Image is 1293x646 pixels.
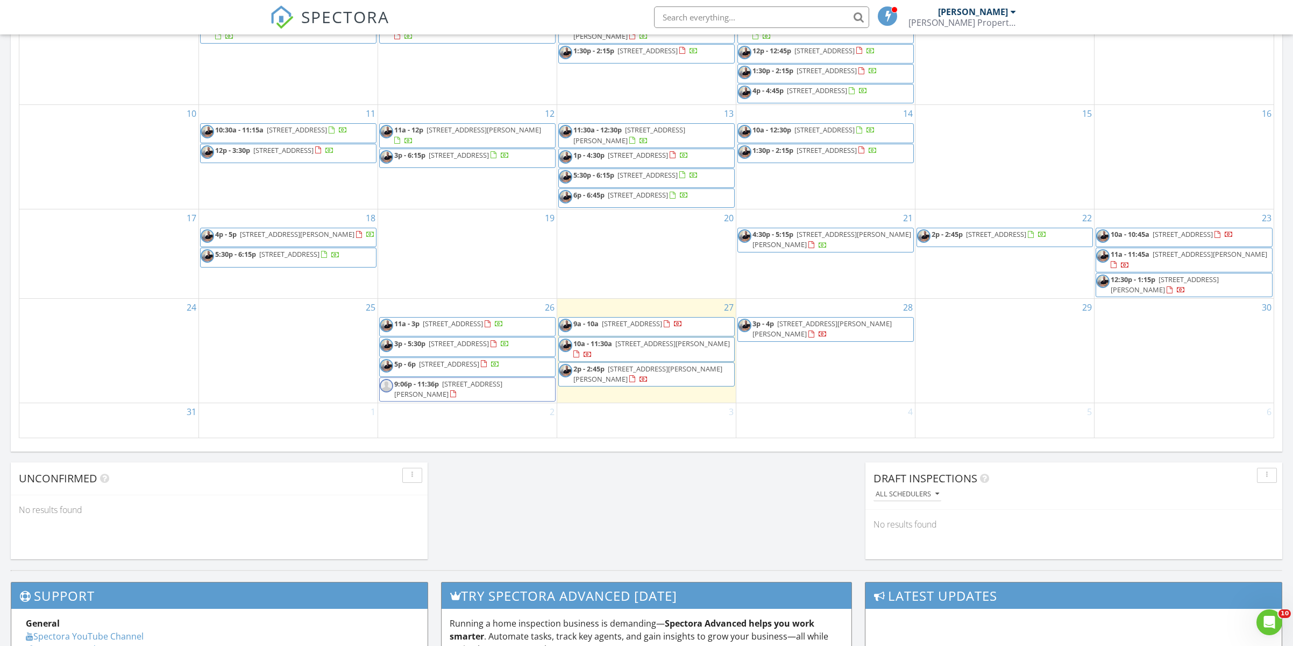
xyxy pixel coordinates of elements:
[573,190,688,200] a: 6p - 6:45p [STREET_ADDRESS]
[573,364,605,374] span: 2p - 2:45p
[608,150,668,160] span: [STREET_ADDRESS]
[19,209,198,299] td: Go to August 17, 2025
[873,471,977,486] span: Draft Inspections
[573,20,730,40] a: 10a - 12:30p [STREET_ADDRESS][PERSON_NAME][PERSON_NAME]
[1256,609,1282,635] iframe: Intercom live chat
[215,229,237,239] span: 4p - 5p
[617,170,678,180] span: [STREET_ADDRESS]
[559,190,572,203] img: img_3678.png
[559,46,572,59] img: img_3678.png
[215,145,334,155] a: 12p - 3:30p [STREET_ADDRESS]
[557,403,736,439] td: Go to September 3, 2025
[184,105,198,122] a: Go to August 10, 2025
[752,229,911,249] span: [STREET_ADDRESS][PERSON_NAME][PERSON_NAME]
[427,125,541,135] span: [STREET_ADDRESS][PERSON_NAME]
[901,209,915,227] a: Go to August 21, 2025
[200,248,376,267] a: 5:30p - 6:15p [STREET_ADDRESS]
[938,6,1008,17] div: [PERSON_NAME]
[423,319,483,328] span: [STREET_ADDRESS]
[736,209,915,299] td: Go to August 21, 2025
[380,150,393,164] img: img_3678.png
[752,86,784,95] span: 4p - 4:45p
[429,150,489,160] span: [STREET_ADDRESS]
[380,319,393,332] img: img_3678.png
[1111,249,1267,269] a: 11a - 11:45a [STREET_ADDRESS][PERSON_NAME]
[557,209,736,299] td: Go to August 20, 2025
[901,105,915,122] a: Go to August 14, 2025
[738,229,751,243] img: img_3678.png
[573,319,683,328] a: 9a - 10a [STREET_ADDRESS]
[738,319,751,332] img: img_3678.png
[573,150,688,160] a: 1p - 4:30p [STREET_ADDRESS]
[215,249,340,259] a: 5:30p - 6:15p [STREET_ADDRESS]
[722,209,736,227] a: Go to August 20, 2025
[198,1,378,105] td: Go to August 4, 2025
[558,337,735,361] a: 10a - 11:30a [STREET_ADDRESS][PERSON_NAME]
[19,299,198,403] td: Go to August 24, 2025
[543,209,557,227] a: Go to August 19, 2025
[559,125,572,138] img: img_3678.png
[573,170,614,180] span: 5:30p - 6:15p
[379,357,556,377] a: 5p - 6p [STREET_ADDRESS]
[1278,609,1291,618] span: 10
[215,145,250,155] span: 12p - 3:30p
[737,84,914,103] a: 4p - 4:45p [STREET_ADDRESS]
[738,145,751,159] img: img_3678.png
[394,339,509,348] a: 3p - 5:30p [STREET_ADDRESS]
[557,105,736,209] td: Go to August 13, 2025
[215,20,368,40] a: 10a - 1:30p [STREET_ADDRESS][PERSON_NAME]
[722,105,736,122] a: Go to August 13, 2025
[379,149,556,168] a: 3p - 6:15p [STREET_ADDRESS]
[557,1,736,105] td: Go to August 6, 2025
[727,403,736,420] a: Go to September 3, 2025
[198,299,378,403] td: Go to August 25, 2025
[865,582,1282,609] h3: Latest Updates
[200,228,376,247] a: 4p - 5p [STREET_ADDRESS][PERSON_NAME]
[1096,228,1273,247] a: 10a - 10:45a [STREET_ADDRESS]
[794,125,855,135] span: [STREET_ADDRESS]
[198,209,378,299] td: Go to August 18, 2025
[737,64,914,83] a: 1:30p - 2:15p [STREET_ADDRESS]
[573,125,622,135] span: 11:30a - 12:30p
[573,319,599,328] span: 9a - 10a
[558,362,735,387] a: 2p - 2:45p [STREET_ADDRESS][PERSON_NAME][PERSON_NAME]
[573,125,685,145] span: [STREET_ADDRESS][PERSON_NAME]
[394,150,425,160] span: 3p - 6:15p
[259,249,319,259] span: [STREET_ADDRESS]
[442,582,851,609] h3: Try spectora advanced [DATE]
[736,1,915,105] td: Go to August 7, 2025
[11,582,428,609] h3: Support
[559,339,572,352] img: img_3678.png
[240,229,354,239] span: [STREET_ADDRESS][PERSON_NAME]
[201,145,214,159] img: img_3678.png
[558,44,735,64] a: 1:30p - 2:15p [STREET_ADDRESS]
[737,144,914,163] a: 1:30p - 2:15p [STREET_ADDRESS]
[738,125,751,138] img: img_3678.png
[737,44,914,64] a: 12p - 12:45p [STREET_ADDRESS]
[1080,105,1094,122] a: Go to August 15, 2025
[602,319,662,328] span: [STREET_ADDRESS]
[394,20,551,40] a: 10a - 10:45a [STREET_ADDRESS][PERSON_NAME]
[915,1,1095,105] td: Go to August 8, 2025
[752,145,793,155] span: 1:30p - 2:15p
[253,145,314,155] span: [STREET_ADDRESS]
[558,149,735,168] a: 1p - 4:30p [STREET_ADDRESS]
[873,487,941,502] button: All schedulers
[917,229,930,243] img: img_3678.png
[932,229,963,239] span: 2p - 2:45p
[573,46,614,55] span: 1:30p - 2:15p
[752,125,875,135] a: 10a - 12:30p [STREET_ADDRESS]
[559,319,572,332] img: img_3678.png
[752,66,793,75] span: 1:30p - 2:15p
[394,125,423,135] span: 11a - 12p
[558,188,735,208] a: 6p - 6:45p [STREET_ADDRESS]
[270,15,389,37] a: SPECTORA
[738,86,751,99] img: img_3678.png
[379,377,556,402] a: 9:06p - 11:36p [STREET_ADDRESS][PERSON_NAME]
[429,339,489,348] span: [STREET_ADDRESS]
[573,190,605,200] span: 6p - 6:45p
[198,403,378,439] td: Go to September 1, 2025
[654,6,869,28] input: Search everything...
[573,339,730,359] a: 10a - 11:30a [STREET_ADDRESS][PERSON_NAME]
[380,359,393,373] img: img_3678.png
